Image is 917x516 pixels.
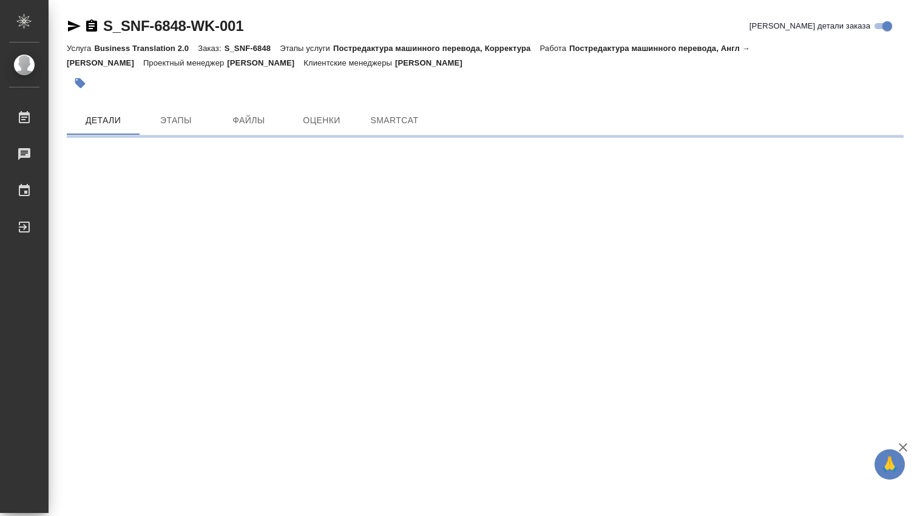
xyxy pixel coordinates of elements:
[84,19,99,33] button: Скопировать ссылку
[395,58,472,67] p: [PERSON_NAME]
[365,113,424,128] span: SmartCat
[879,452,900,477] span: 🙏
[280,44,333,53] p: Этапы услуги
[225,44,280,53] p: S_SNF-6848
[67,44,94,53] p: Услуга
[540,44,569,53] p: Работа
[875,449,905,480] button: 🙏
[143,58,227,67] p: Проектный менеджер
[303,58,395,67] p: Клиентские менеджеры
[220,113,278,128] span: Файлы
[198,44,224,53] p: Заказ:
[293,113,351,128] span: Оценки
[74,113,132,128] span: Детали
[94,44,198,53] p: Business Translation 2.0
[67,19,81,33] button: Скопировать ссылку для ЯМессенджера
[147,113,205,128] span: Этапы
[103,18,243,34] a: S_SNF-6848-WK-001
[750,20,870,32] span: [PERSON_NAME] детали заказа
[227,58,303,67] p: [PERSON_NAME]
[333,44,540,53] p: Постредактура машинного перевода, Корректура
[67,70,93,97] button: Добавить тэг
